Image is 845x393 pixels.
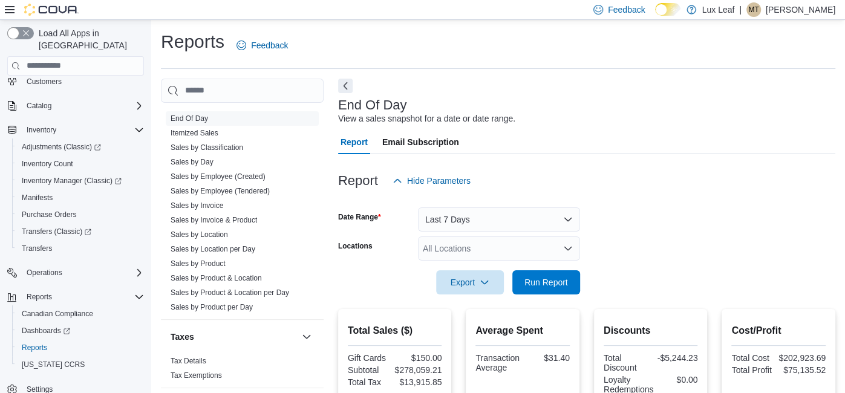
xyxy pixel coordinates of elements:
[781,365,826,375] div: $75,135.52
[382,130,459,154] span: Email Subscription
[17,157,144,171] span: Inventory Count
[2,97,149,114] button: Catalog
[397,353,442,363] div: $150.00
[34,27,144,51] span: Load All Apps in [GEOGRAPHIC_DATA]
[658,375,697,385] div: $0.00
[171,357,206,365] a: Tax Details
[22,193,53,203] span: Manifests
[171,114,208,123] a: End Of Day
[2,73,149,90] button: Customers
[17,307,98,321] a: Canadian Compliance
[512,270,580,294] button: Run Report
[171,128,218,138] span: Itemized Sales
[22,343,47,352] span: Reports
[22,290,57,304] button: Reports
[12,189,149,206] button: Manifests
[388,169,475,193] button: Hide Parameters
[22,176,122,186] span: Inventory Manager (Classic)
[17,224,144,239] span: Transfers (Classic)
[653,353,698,363] div: -$5,244.23
[436,270,504,294] button: Export
[338,212,381,222] label: Date Range
[171,274,262,282] a: Sales by Product & Location
[22,290,144,304] span: Reports
[251,39,288,51] span: Feedback
[17,190,144,205] span: Manifests
[524,276,568,288] span: Run Report
[338,98,407,112] h3: End Of Day
[22,123,144,137] span: Inventory
[397,377,442,387] div: $13,915.85
[525,353,570,363] div: $31.40
[161,354,324,388] div: Taxes
[22,159,73,169] span: Inventory Count
[12,305,149,322] button: Canadian Compliance
[338,174,378,188] h3: Report
[299,330,314,344] button: Taxes
[475,353,520,372] div: Transaction Average
[171,186,270,196] span: Sales by Employee (Tendered)
[12,155,149,172] button: Inventory Count
[17,340,52,355] a: Reports
[171,331,297,343] button: Taxes
[17,140,106,154] a: Adjustments (Classic)
[161,111,324,319] div: Sales
[12,223,149,240] a: Transfers (Classic)
[702,2,735,17] p: Lux Leaf
[171,157,214,167] span: Sales by Day
[604,353,648,372] div: Total Discount
[171,331,194,343] h3: Taxes
[348,377,393,387] div: Total Tax
[778,353,826,363] div: $202,923.69
[746,2,761,17] div: Marissa Trottier
[22,360,85,369] span: [US_STATE] CCRS
[338,79,353,93] button: Next
[171,158,214,166] a: Sales by Day
[171,245,255,253] a: Sales by Location per Day
[171,201,223,210] a: Sales by Invoice
[2,264,149,281] button: Operations
[12,322,149,339] a: Dashboards
[22,326,70,336] span: Dashboards
[17,323,75,338] a: Dashboards
[171,143,243,152] span: Sales by Classification
[12,339,149,356] button: Reports
[2,122,149,138] button: Inventory
[17,174,126,188] a: Inventory Manager (Classic)
[171,371,222,380] a: Tax Exemptions
[22,99,144,113] span: Catalog
[161,30,224,54] h1: Reports
[17,323,144,338] span: Dashboards
[731,323,826,338] h2: Cost/Profit
[22,123,61,137] button: Inventory
[27,292,52,302] span: Reports
[2,288,149,305] button: Reports
[17,307,144,321] span: Canadian Compliance
[22,142,101,152] span: Adjustments (Classic)
[12,206,149,223] button: Purchase Orders
[739,2,742,17] p: |
[17,241,57,256] a: Transfers
[171,288,289,297] a: Sales by Product & Location per Day
[418,207,580,232] button: Last 7 Days
[171,230,228,239] span: Sales by Location
[17,357,90,372] a: [US_STATE] CCRS
[17,224,96,239] a: Transfers (Classic)
[27,125,56,135] span: Inventory
[24,4,79,16] img: Cova
[171,216,257,224] a: Sales by Invoice & Product
[341,130,368,154] span: Report
[22,74,144,89] span: Customers
[12,138,149,155] a: Adjustments (Classic)
[348,365,390,375] div: Subtotal
[443,270,497,294] span: Export
[171,129,218,137] a: Itemized Sales
[604,323,698,338] h2: Discounts
[12,240,149,257] button: Transfers
[22,74,67,89] a: Customers
[17,140,144,154] span: Adjustments (Classic)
